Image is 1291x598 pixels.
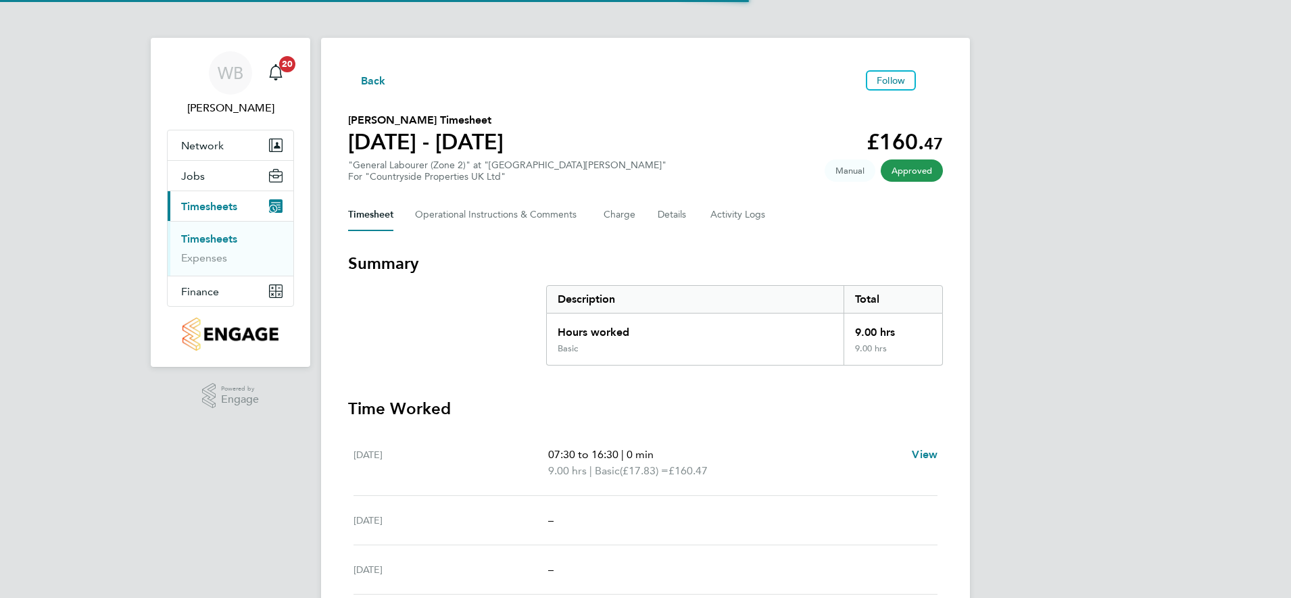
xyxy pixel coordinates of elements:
[825,159,875,182] span: This timesheet was manually created.
[921,77,943,84] button: Timesheets Menu
[912,447,937,463] a: View
[221,383,259,395] span: Powered by
[361,73,386,89] span: Back
[548,464,587,477] span: 9.00 hrs
[604,199,636,231] button: Charge
[202,383,260,409] a: Powered byEngage
[668,464,708,477] span: £160.47
[348,199,393,231] button: Timesheet
[912,448,937,461] span: View
[354,562,548,578] div: [DATE]
[547,314,844,343] div: Hours worked
[181,232,237,245] a: Timesheets
[548,514,554,526] span: –
[348,128,504,155] h1: [DATE] - [DATE]
[546,285,943,366] div: Summary
[621,448,624,461] span: |
[627,448,654,461] span: 0 min
[658,199,689,231] button: Details
[620,464,668,477] span: (£17.83) =
[181,170,205,182] span: Jobs
[866,70,916,91] button: Follow
[348,171,666,182] div: For "Countryside Properties UK Ltd"
[167,100,294,116] span: Will Bellamy
[844,343,942,365] div: 9.00 hrs
[348,159,666,182] div: "General Labourer (Zone 2)" at "[GEOGRAPHIC_DATA][PERSON_NAME]"
[415,199,582,231] button: Operational Instructions & Comments
[151,38,310,367] nav: Main navigation
[548,563,554,576] span: –
[181,139,224,152] span: Network
[181,200,237,213] span: Timesheets
[844,286,942,313] div: Total
[924,134,943,153] span: 47
[168,191,293,221] button: Timesheets
[354,447,548,479] div: [DATE]
[877,74,905,86] span: Follow
[867,129,943,155] app-decimal: £160.
[168,130,293,160] button: Network
[558,343,578,354] div: Basic
[168,221,293,276] div: Timesheets
[168,276,293,306] button: Finance
[181,251,227,264] a: Expenses
[218,64,243,82] span: WB
[348,253,943,274] h3: Summary
[348,72,386,89] button: Back
[262,51,289,95] a: 20
[595,463,620,479] span: Basic
[348,112,504,128] h2: [PERSON_NAME] Timesheet
[167,318,294,351] a: Go to home page
[844,314,942,343] div: 9.00 hrs
[710,199,767,231] button: Activity Logs
[881,159,943,182] span: This timesheet has been approved.
[168,161,293,191] button: Jobs
[548,448,618,461] span: 07:30 to 16:30
[279,56,295,72] span: 20
[167,51,294,116] a: WB[PERSON_NAME]
[547,286,844,313] div: Description
[589,464,592,477] span: |
[221,394,259,405] span: Engage
[354,512,548,528] div: [DATE]
[348,398,943,420] h3: Time Worked
[182,318,278,351] img: countryside-properties-logo-retina.png
[181,285,219,298] span: Finance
